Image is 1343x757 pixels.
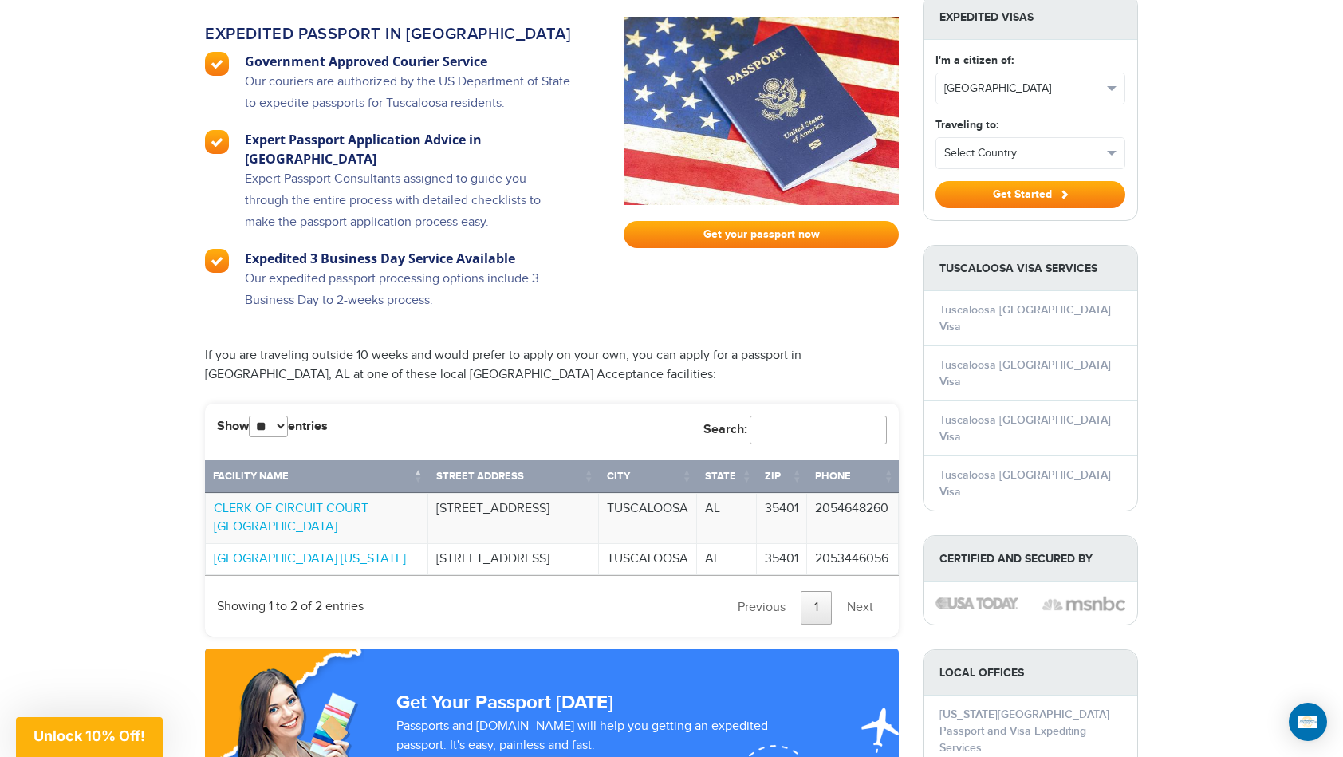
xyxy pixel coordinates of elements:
[624,221,899,248] a: Get your passport now
[939,468,1111,499] a: Tuscaloosa [GEOGRAPHIC_DATA] Visa
[697,493,757,543] td: AL
[807,493,899,543] td: 2054648260
[428,460,599,493] th: Street Address: activate to sort column ascending
[245,130,573,168] h3: Expert Passport Application Advice in [GEOGRAPHIC_DATA]
[697,543,757,576] td: AL
[217,588,364,617] div: Showing 1 to 2 of 2 entries
[935,116,998,133] label: Traveling to:
[939,358,1111,388] a: Tuscaloosa [GEOGRAPHIC_DATA] Visa
[935,181,1125,208] button: Get Started
[750,416,887,444] input: Search:
[599,543,697,576] td: TUSCALOOSA
[217,416,328,437] label: Show entries
[245,268,573,327] p: Our expedited passport processing options include 3 Business Day to 2-weeks process.
[724,591,799,625] a: Previous
[249,416,288,437] select: Showentries
[205,25,573,44] h2: Expedited passport in [GEOGRAPHIC_DATA]
[939,413,1111,444] a: Tuscaloosa [GEOGRAPHIC_DATA] Visa
[757,543,807,576] td: 35401
[428,493,599,543] td: [STREET_ADDRESS]
[214,551,406,566] a: [GEOGRAPHIC_DATA] [US_STATE]
[245,71,573,130] p: Our couriers are authorized by the US Department of State to expedite passports for Tuscaloosa re...
[936,138,1124,168] button: Select Country
[924,536,1137,582] strong: Certified and Secured by
[935,597,1018,609] img: image description
[1289,703,1327,741] div: Open Intercom Messenger
[935,52,1014,69] label: I'm a citizen of:
[833,591,887,625] a: Next
[939,303,1111,333] a: Tuscaloosa [GEOGRAPHIC_DATA] Visa
[1042,594,1125,613] img: image description
[924,246,1137,291] strong: Tuscaloosa Visa Services
[807,460,899,493] th: Phone: activate to sort column ascending
[396,691,613,714] strong: Get Your Passport [DATE]
[205,460,428,493] th: Facility Name: activate to sort column descending
[944,81,1102,97] span: [GEOGRAPHIC_DATA]
[936,73,1124,104] button: [GEOGRAPHIC_DATA]
[245,249,573,268] h3: Expedited 3 Business Day Service Available
[245,168,573,249] p: Expert Passport Consultants assigned to guide you through the entire process with detailed checkl...
[599,460,697,493] th: City: activate to sort column ascending
[807,543,899,576] td: 2053446056
[16,717,163,757] div: Unlock 10% Off!
[703,416,887,444] label: Search:
[924,650,1137,696] strong: LOCAL OFFICES
[599,493,697,543] td: TUSCALOOSA
[757,493,807,543] td: 35401
[757,460,807,493] th: Zip: activate to sort column ascending
[624,17,899,205] img: passport-fast
[33,727,145,744] span: Unlock 10% Off!
[428,543,599,576] td: [STREET_ADDRESS]
[939,708,1109,755] a: [US_STATE][GEOGRAPHIC_DATA] Passport and Visa Expediting Services
[205,346,899,384] p: If you are traveling outside 10 weeks and would prefer to apply on your own, you can apply for a ...
[944,145,1102,161] span: Select Country
[214,501,368,534] a: CLERK OF CIRCUIT COURT [GEOGRAPHIC_DATA]
[245,52,573,71] h3: Government Approved Courier Service
[697,460,757,493] th: State: activate to sort column ascending
[205,17,600,327] a: Expedited passport in [GEOGRAPHIC_DATA] Government Approved Courier Service Our couriers are auth...
[801,591,832,625] a: 1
